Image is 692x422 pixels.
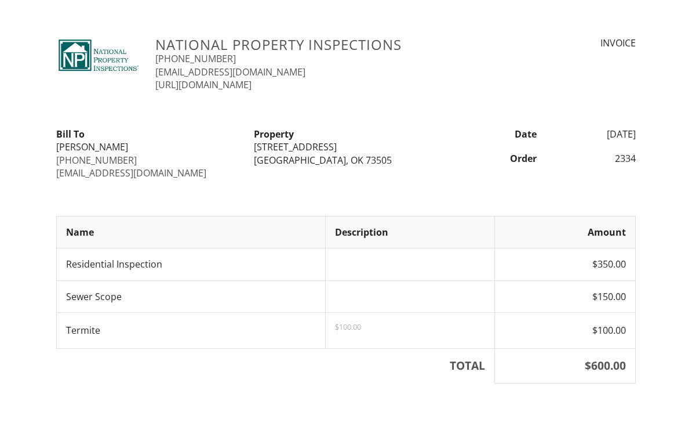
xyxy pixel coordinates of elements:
td: Sewer Scope [57,280,326,312]
div: 2334 [544,152,643,165]
a: [PHONE_NUMBER] [155,52,236,65]
a: [EMAIL_ADDRESS][DOMAIN_NAME] [56,167,206,179]
td: $100.00 [495,312,636,348]
div: Order [445,152,544,165]
img: npilogotm.jpg [56,37,141,73]
td: $150.00 [495,280,636,312]
th: Description [326,216,495,248]
strong: Property [254,128,294,140]
strong: Bill To [56,128,85,140]
td: $350.00 [495,248,636,280]
td: Termite [57,312,326,348]
div: [DATE] [544,128,643,140]
div: Date [445,128,544,140]
h3: National Property Inspections [155,37,487,52]
div: [GEOGRAPHIC_DATA], OK 73505 [254,154,438,167]
th: Name [57,216,326,248]
th: TOTAL [57,348,495,383]
td: Residential Inspection [57,248,326,280]
div: INVOICE [501,37,636,49]
th: Amount [495,216,636,248]
a: [PHONE_NUMBER] [56,154,137,167]
p: $100.00 [335,322,485,331]
a: [EMAIL_ADDRESS][DOMAIN_NAME] [155,66,305,78]
div: [STREET_ADDRESS] [254,140,438,153]
a: [URL][DOMAIN_NAME] [155,78,252,91]
th: $600.00 [495,348,636,383]
div: [PERSON_NAME] [56,140,240,153]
